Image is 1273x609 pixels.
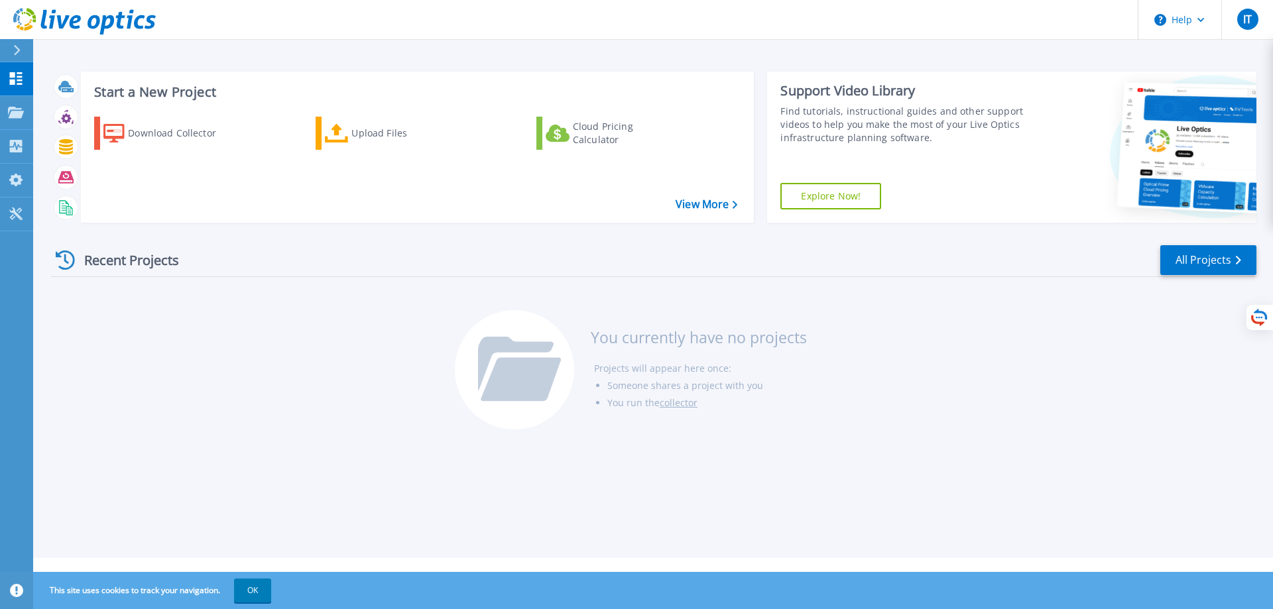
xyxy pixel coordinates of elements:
li: Projects will appear here once: [594,360,807,377]
a: Download Collector [94,117,242,150]
a: View More [676,198,737,211]
a: Explore Now! [780,183,881,209]
a: collector [660,396,697,409]
div: Find tutorials, instructional guides and other support videos to help you make the most of your L... [780,105,1030,144]
a: Upload Files [316,117,463,150]
button: OK [234,579,271,602]
span: This site uses cookies to track your navigation. [36,579,271,602]
li: You run the [607,394,807,412]
span: IT [1243,14,1252,25]
div: Recent Projects [51,244,197,276]
div: Download Collector [128,120,234,146]
a: All Projects [1160,245,1256,275]
h3: Start a New Project [94,85,737,99]
li: Someone shares a project with you [607,377,807,394]
div: Cloud Pricing Calculator [573,120,679,146]
a: Cloud Pricing Calculator [536,117,684,150]
div: Upload Files [351,120,457,146]
div: Support Video Library [780,82,1030,99]
h3: You currently have no projects [591,330,807,345]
